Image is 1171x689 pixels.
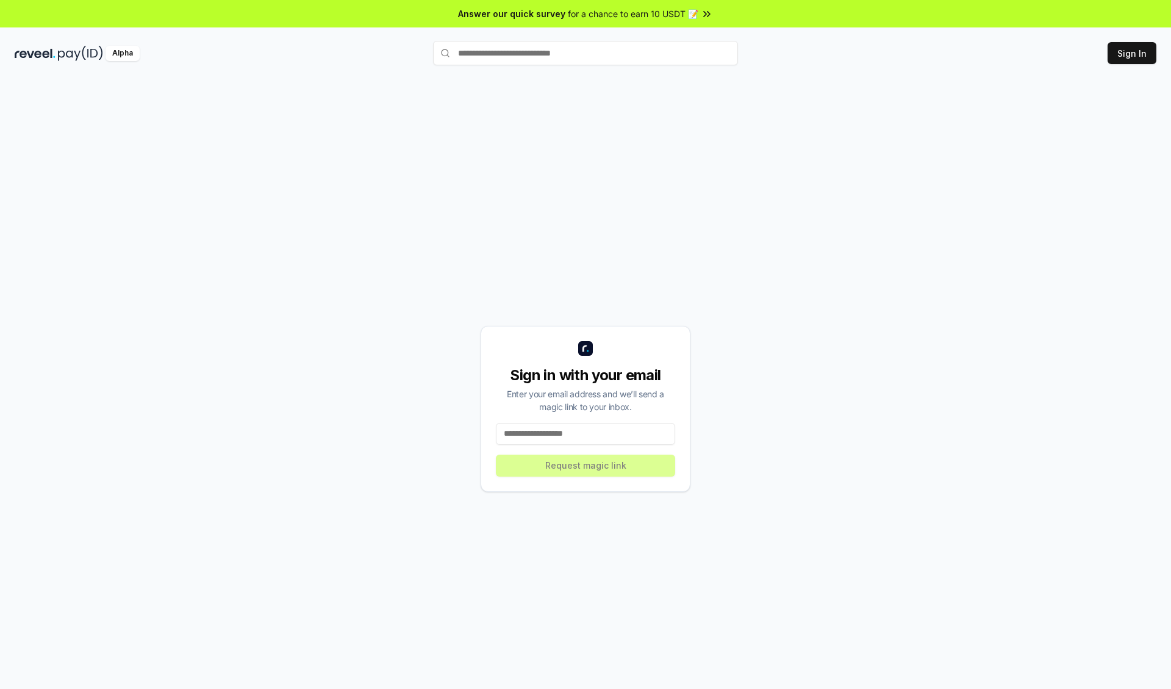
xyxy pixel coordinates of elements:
img: reveel_dark [15,46,56,61]
div: Alpha [106,46,140,61]
img: logo_small [578,341,593,356]
div: Enter your email address and we’ll send a magic link to your inbox. [496,388,675,413]
span: Answer our quick survey [458,7,565,20]
div: Sign in with your email [496,366,675,385]
button: Sign In [1108,42,1156,64]
img: pay_id [58,46,103,61]
span: for a chance to earn 10 USDT 📝 [568,7,698,20]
